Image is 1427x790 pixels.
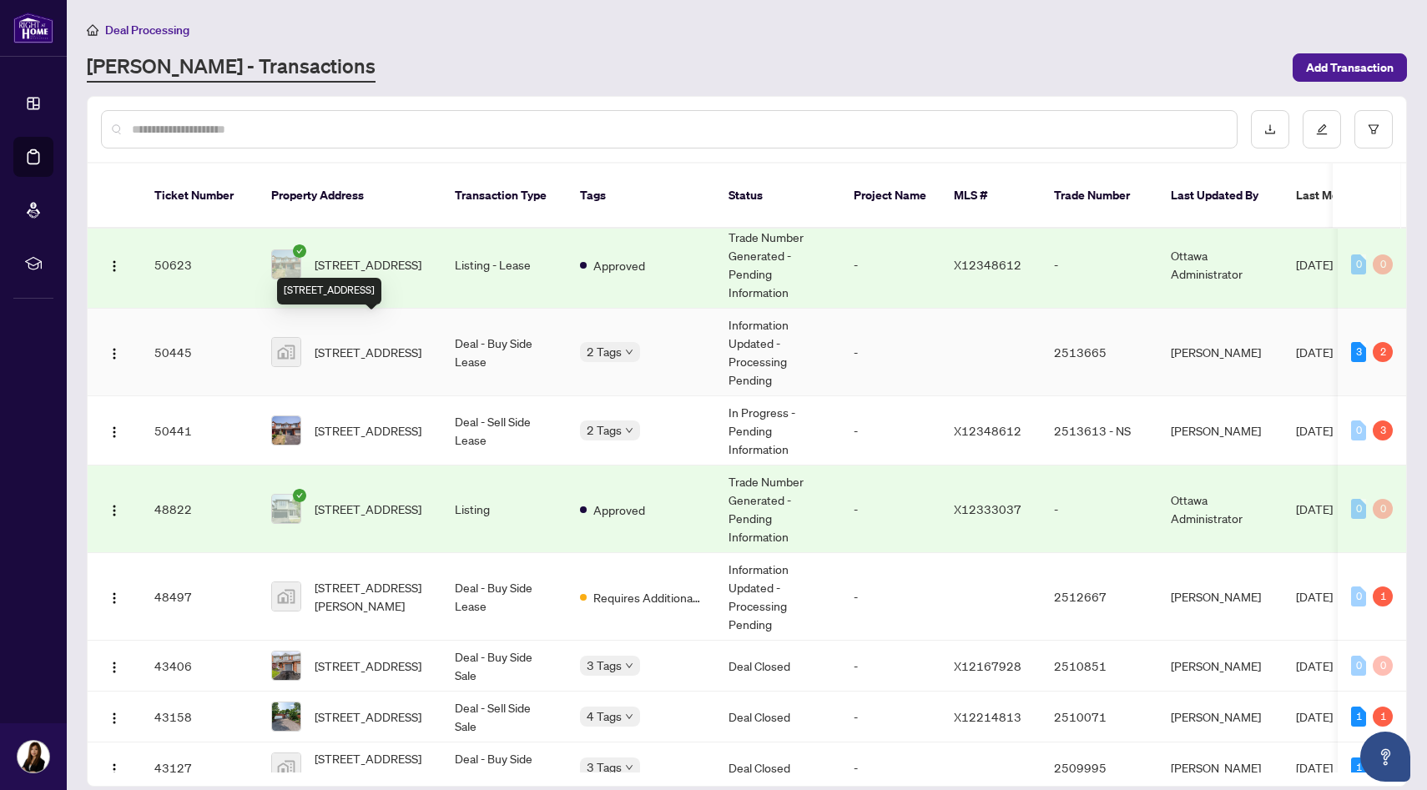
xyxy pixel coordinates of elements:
span: [DATE] [1296,257,1333,272]
span: [STREET_ADDRESS] [315,707,421,726]
button: Logo [101,251,128,278]
img: thumbnail-img [272,582,300,611]
td: - [840,553,940,641]
td: - [840,692,940,742]
th: Ticket Number [141,164,258,229]
td: 43158 [141,692,258,742]
span: Add Transaction [1306,54,1394,81]
span: filter [1368,123,1379,135]
div: 1 [1351,757,1366,777]
td: Listing [441,465,567,553]
span: down [625,712,633,721]
td: 2510851 [1041,641,1157,692]
span: [DATE] [1296,709,1333,724]
img: Logo [108,591,121,605]
span: X12214813 [954,709,1021,724]
td: 2510071 [1041,692,1157,742]
td: - [840,396,940,465]
span: [DATE] [1296,658,1333,673]
td: 43406 [141,641,258,692]
span: Approved [593,501,645,519]
div: 0 [1351,586,1366,606]
span: [DATE] [1296,501,1333,516]
img: thumbnail-img [272,702,300,731]
span: [STREET_ADDRESS] [315,255,421,274]
button: Logo [101,652,128,679]
span: 2 Tags [587,420,622,440]
td: 2513665 [1041,309,1157,396]
td: Deal - Buy Side Sale [441,641,567,692]
span: [STREET_ADDRESS][PERSON_NAME] [315,749,428,786]
span: 3 Tags [587,757,622,777]
th: Tags [567,164,715,229]
button: Logo [101,417,128,444]
td: 50441 [141,396,258,465]
span: down [625,426,633,435]
td: Listing - Lease [441,221,567,309]
td: Deal - Buy Side Lease [441,309,567,396]
span: 3 Tags [587,656,622,675]
td: Trade Number Generated - Pending Information [715,221,840,309]
img: Logo [108,425,121,439]
img: Logo [108,661,121,674]
th: Transaction Type [441,164,567,229]
span: Approved [593,256,645,274]
img: Logo [108,504,121,517]
span: 2 Tags [587,342,622,361]
td: 2512667 [1041,553,1157,641]
div: 2 [1373,342,1393,362]
span: [STREET_ADDRESS] [315,500,421,518]
div: 0 [1373,499,1393,519]
th: Property Address [258,164,441,229]
span: check-circle [293,489,306,502]
span: X12348612 [954,257,1021,272]
img: Logo [108,259,121,273]
button: Logo [101,339,128,365]
td: Deal - Buy Side Lease [441,553,567,641]
div: 0 [1351,254,1366,274]
span: download [1264,123,1276,135]
th: Last Updated By [1157,164,1283,229]
td: 50445 [141,309,258,396]
div: 0 [1351,656,1366,676]
span: [DATE] [1296,345,1333,360]
th: Project Name [840,164,940,229]
button: Logo [101,754,128,781]
img: thumbnail-img [272,416,300,445]
span: [STREET_ADDRESS] [315,343,421,361]
img: Logo [108,712,121,725]
span: Deal Processing [105,23,189,38]
td: [PERSON_NAME] [1157,309,1283,396]
img: Logo [108,347,121,360]
span: home [87,24,98,36]
span: 4 Tags [587,707,622,726]
img: thumbnail-img [272,250,300,279]
div: [STREET_ADDRESS] [277,278,381,304]
td: - [1041,221,1157,309]
span: [DATE] [1296,760,1333,775]
span: check-circle [293,244,306,258]
span: X12167928 [954,658,1021,673]
button: Logo [101,583,128,610]
span: down [625,348,633,356]
td: Deal - Sell Side Lease [441,396,567,465]
div: 0 [1351,499,1366,519]
span: [STREET_ADDRESS][PERSON_NAME] [315,578,428,615]
td: [PERSON_NAME] [1157,396,1283,465]
button: Open asap [1360,732,1410,782]
img: thumbnail-img [272,338,300,366]
span: edit [1316,123,1328,135]
td: Deal Closed [715,692,840,742]
td: - [840,221,940,309]
img: logo [13,13,53,43]
span: [STREET_ADDRESS] [315,421,421,440]
div: 3 [1373,420,1393,440]
a: [PERSON_NAME] - Transactions [87,53,376,83]
button: Logo [101,496,128,522]
button: Logo [101,703,128,730]
span: Requires Additional Docs [593,588,702,606]
td: Information Updated - Processing Pending [715,309,840,396]
td: Deal - Sell Side Sale [441,692,567,742]
td: [PERSON_NAME] [1157,692,1283,742]
span: [DATE] [1296,423,1333,438]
